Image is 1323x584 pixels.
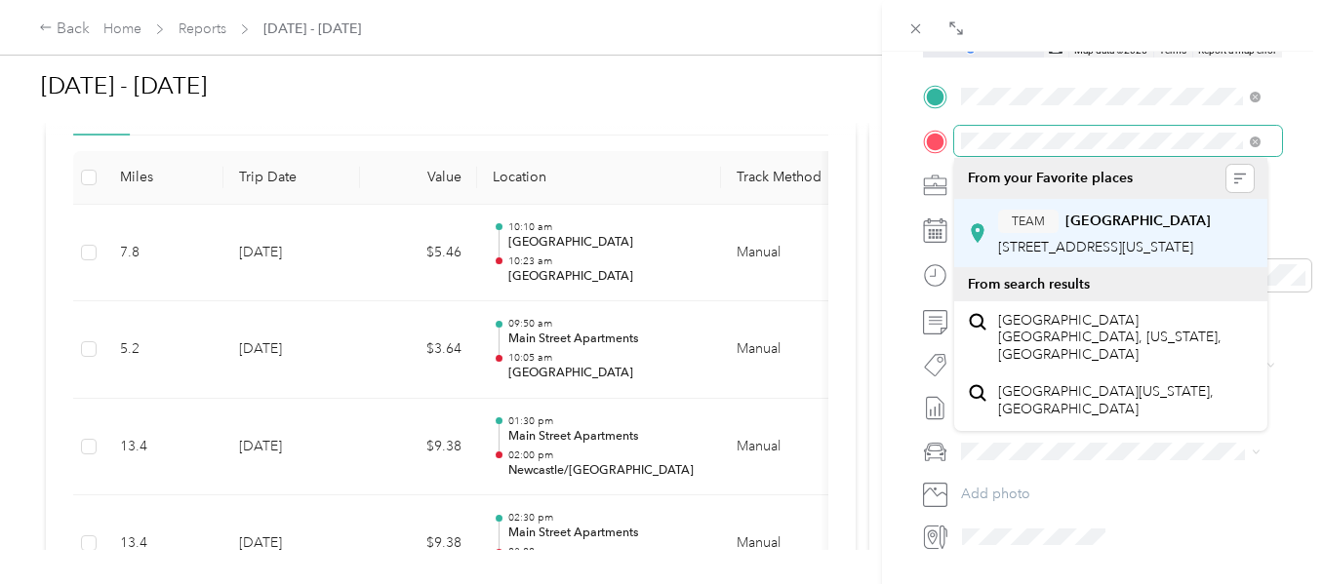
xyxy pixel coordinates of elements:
strong: [GEOGRAPHIC_DATA] [1065,213,1211,230]
button: TEAM [998,210,1059,234]
button: Add photo [954,481,1282,508]
span: [STREET_ADDRESS][US_STATE] [998,239,1193,255]
span: From search results [968,276,1090,292]
span: From your Favorite places [968,170,1133,187]
span: TEAM [1012,213,1045,230]
span: Map data ©2025 [1074,45,1147,56]
iframe: Everlance-gr Chat Button Frame [1214,475,1323,584]
span: [GEOGRAPHIC_DATA][US_STATE], [GEOGRAPHIC_DATA] [998,383,1255,417]
a: Terms (opens in new tab) [1159,45,1186,56]
span: [GEOGRAPHIC_DATA] [GEOGRAPHIC_DATA], [US_STATE], [GEOGRAPHIC_DATA] [998,312,1255,364]
a: Report a map error [1198,45,1276,56]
